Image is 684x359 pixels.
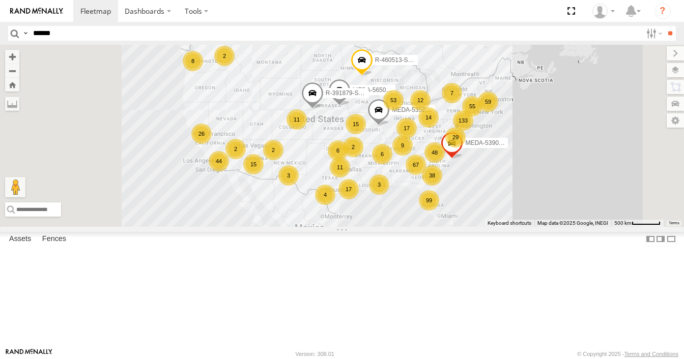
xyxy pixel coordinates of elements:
[6,349,52,359] a: Visit our Website
[667,113,684,128] label: Map Settings
[624,351,678,357] a: Terms and Conditions
[5,78,19,92] button: Zoom Home
[406,155,426,175] div: 67
[296,351,334,357] div: Version: 308.01
[326,89,371,97] span: R-391879-Swing
[209,151,229,171] div: 44
[645,232,655,247] label: Dock Summary Table to the Left
[243,154,264,174] div: 15
[191,124,212,144] div: 26
[5,50,19,64] button: Zoom in
[669,221,679,225] a: Terms (opens in new tab)
[424,142,445,163] div: 48
[5,177,25,197] button: Drag Pegman onto the map to open Street View
[330,157,350,177] div: 11
[287,109,307,130] div: 11
[462,96,482,116] div: 55
[353,86,405,94] span: MEDA-565006-Roll
[642,26,664,41] label: Search Filter Options
[278,165,299,186] div: 3
[346,114,366,134] div: 15
[478,92,498,112] div: 59
[392,106,444,113] span: MEDA-535204-Roll
[37,232,71,247] label: Fences
[375,56,420,64] span: R-460513-Swing
[614,220,632,226] span: 500 km
[419,190,439,211] div: 99
[537,220,608,226] span: Map data ©2025 Google, INEGI
[654,3,671,19] i: ?
[343,137,363,157] div: 2
[611,220,664,227] button: Map Scale: 500 km per 53 pixels
[10,8,63,15] img: rand-logo.svg
[589,4,618,19] div: Bradley Willard
[263,140,283,160] div: 2
[465,139,518,146] span: MEDA-539001-Roll
[21,26,30,41] label: Search Query
[442,83,462,103] div: 7
[577,351,678,357] div: © Copyright 2025 -
[369,174,389,195] div: 3
[418,107,439,128] div: 14
[225,139,246,159] div: 2
[372,144,392,164] div: 6
[338,179,359,199] div: 17
[410,90,431,110] div: 12
[445,127,466,147] div: 29
[655,232,666,247] label: Dock Summary Table to the Right
[396,118,417,138] div: 17
[315,185,335,205] div: 4
[383,90,404,110] div: 53
[392,135,413,156] div: 9
[214,46,235,66] div: 2
[4,232,36,247] label: Assets
[422,165,442,186] div: 38
[5,97,19,111] label: Measure
[183,51,203,71] div: 8
[5,64,19,78] button: Zoom out
[328,140,348,161] div: 6
[453,110,473,131] div: 133
[666,232,676,247] label: Hide Summary Table
[488,220,531,227] button: Keyboard shortcuts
